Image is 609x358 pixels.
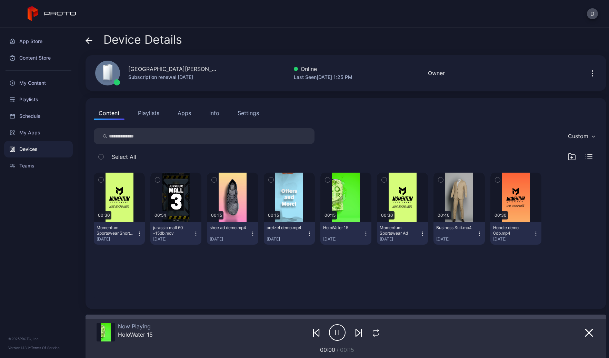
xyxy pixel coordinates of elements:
a: Devices [4,141,73,157]
div: © 2025 PROTO, Inc. [8,336,69,341]
span: 00:00 [320,346,335,353]
div: [DATE] [97,236,137,242]
div: shoe ad demo.mp4 [210,225,248,231]
div: HoloWater 15 [323,225,361,231]
span: Select All [112,153,136,161]
div: Settings [238,109,259,117]
a: Teams [4,157,73,174]
div: jurassic mall 60 -15db.mov [153,225,191,236]
span: / [337,346,339,353]
button: D [587,8,598,19]
button: Momentum Sportswear Ad[DATE] [377,222,428,245]
a: Terms Of Service [31,346,60,350]
div: Last Seen [DATE] 1:25 PM [294,73,352,81]
a: Playlists [4,91,73,108]
span: Version 1.13.1 • [8,346,31,350]
a: App Store [4,33,73,50]
div: Info [209,109,219,117]
div: HoloWater 15 [118,331,153,338]
div: Custom [568,133,588,140]
button: Business Suit.mp4[DATE] [433,222,485,245]
a: My Apps [4,124,73,141]
button: pretzel demo.mp4[DATE] [264,222,315,245]
button: jurassic mall 60 -15db.mov[DATE] [150,222,201,245]
div: Online [294,65,352,73]
button: Custom [565,128,598,144]
button: Hoodie demo 0db.mp4[DATE] [490,222,541,245]
button: Playlists [133,106,164,120]
div: [DATE] [153,236,193,242]
button: Apps [173,106,196,120]
div: Subscription renewal [DATE] [128,73,218,81]
span: Device Details [103,33,182,46]
div: Momentum Sportswear Ad [380,225,418,236]
button: Content [94,106,124,120]
div: Momentum Sportswear Shorts -10db.mp4 [97,225,134,236]
div: pretzel demo.mp4 [267,225,304,231]
div: Now Playing [118,323,153,330]
span: 00:15 [340,346,354,353]
div: Business Suit.mp4 [436,225,474,231]
button: shoe ad demo.mp4[DATE] [207,222,258,245]
div: [DATE] [380,236,420,242]
button: Settings [233,106,264,120]
button: HoloWater 15[DATE] [320,222,371,245]
button: Info [204,106,224,120]
div: [DATE] [493,236,533,242]
div: [DATE] [323,236,363,242]
div: [DATE] [210,236,250,242]
a: Content Store [4,50,73,66]
a: My Content [4,75,73,91]
button: Momentum Sportswear Shorts -10db.mp4[DATE] [94,222,145,245]
div: [DATE] [267,236,307,242]
div: Owner [428,69,445,77]
div: [DATE] [436,236,476,242]
div: Hoodie demo 0db.mp4 [493,225,531,236]
a: Schedule [4,108,73,124]
div: [GEOGRAPHIC_DATA][PERSON_NAME] CO B [128,65,218,73]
